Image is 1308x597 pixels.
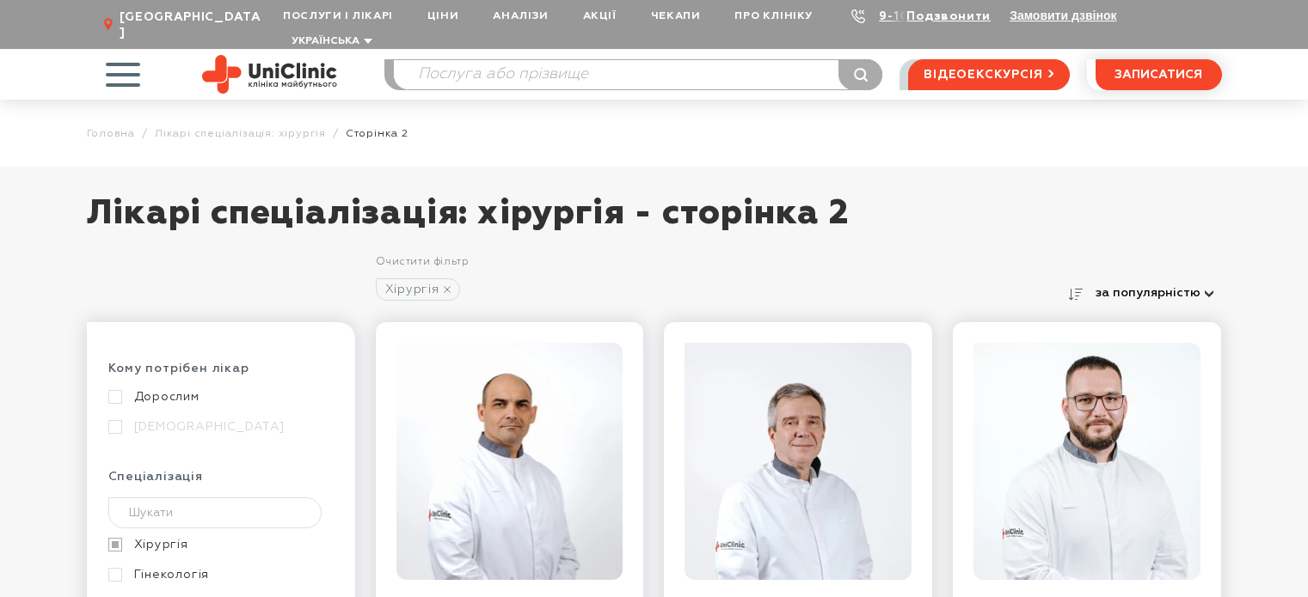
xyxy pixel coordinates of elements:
span: [GEOGRAPHIC_DATA] [120,9,266,40]
input: Шукати [108,497,322,528]
a: Лікарі спеціалізація: хірургія [155,127,326,140]
a: Дорослим [108,389,329,405]
a: Головна [87,127,136,140]
a: Хірургія [108,537,329,552]
span: Українська [292,36,359,46]
span: відеоекскурсія [924,60,1042,89]
button: Українська [287,35,372,48]
h1: Лікарі спеціалізація: хірургія - сторінка 2 [87,192,1222,253]
button: Замовити дзвінок [1010,9,1116,22]
span: Cторінка 2 [346,127,408,140]
button: за популярністю [1088,281,1222,305]
img: Дробний Владислав Вадимович [973,343,1201,580]
span: записатися [1115,69,1202,81]
img: Uniclinic [202,55,337,94]
div: Кому потрібен лікар [108,361,334,389]
a: Подзвонити [906,10,991,22]
img: Сагань Олексій Степанович [396,343,623,580]
input: Послуга або прізвище [394,60,882,89]
img: Ксензов Артур Юрійович [685,343,912,580]
a: Гінекологія [108,567,329,582]
a: відеоекскурсія [908,59,1069,90]
a: 9-103 [879,10,917,22]
button: записатися [1096,59,1222,90]
div: Спеціалізація [108,469,334,497]
a: Очистити фільтр [376,257,469,267]
a: Хірургія [376,278,460,301]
